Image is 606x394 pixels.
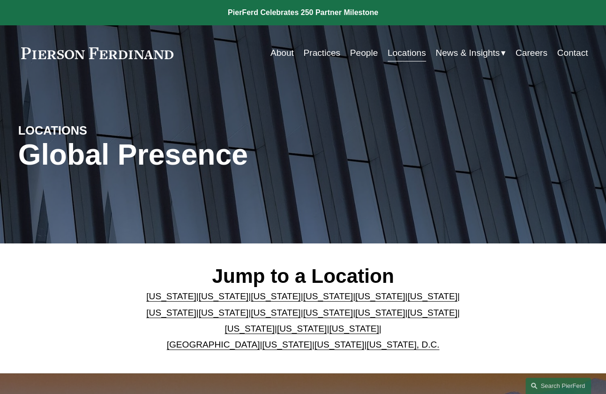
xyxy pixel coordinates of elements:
[303,308,352,318] a: [US_STATE]
[18,123,161,138] h4: LOCATIONS
[224,324,274,333] a: [US_STATE]
[146,291,196,301] a: [US_STATE]
[557,44,588,62] a: Contact
[251,291,300,301] a: [US_STATE]
[407,308,457,318] a: [US_STATE]
[199,291,248,301] a: [US_STATE]
[350,44,378,62] a: People
[435,44,506,62] a: folder dropdown
[388,44,426,62] a: Locations
[303,44,340,62] a: Practices
[199,308,248,318] a: [US_STATE]
[137,264,469,288] h2: Jump to a Location
[18,138,398,172] h1: Global Presence
[270,44,294,62] a: About
[303,291,352,301] a: [US_STATE]
[367,340,439,349] a: [US_STATE], D.C.
[407,291,457,301] a: [US_STATE]
[262,340,312,349] a: [US_STATE]
[146,308,196,318] a: [US_STATE]
[525,378,591,394] a: Search this site
[435,45,500,61] span: News & Insights
[355,291,405,301] a: [US_STATE]
[251,308,300,318] a: [US_STATE]
[314,340,364,349] a: [US_STATE]
[137,288,469,353] p: | | | | | | | | | | | | | | | | | |
[167,340,260,349] a: [GEOGRAPHIC_DATA]
[355,308,405,318] a: [US_STATE]
[516,44,547,62] a: Careers
[277,324,327,333] a: [US_STATE]
[329,324,379,333] a: [US_STATE]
